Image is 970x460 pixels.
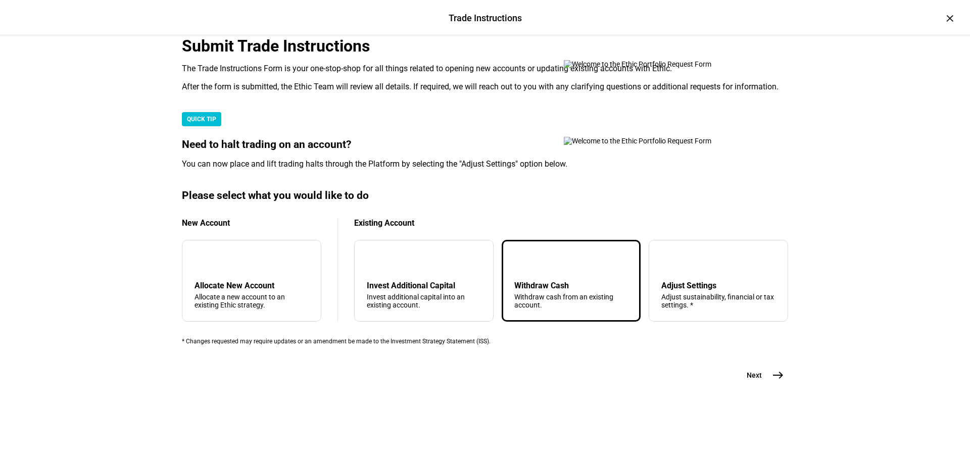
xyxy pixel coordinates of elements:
div: After the form is submitted, the Ethic Team will review all details. If required, we will reach o... [182,82,788,92]
div: Existing Account [354,218,788,228]
div: Please select what you would like to do [182,189,788,202]
div: Withdraw cash from an existing account. [514,293,628,309]
div: Adjust Settings [661,281,775,290]
div: Adjust sustainability, financial or tax settings. * [661,293,775,309]
div: Invest additional capital into an existing account. [367,293,481,309]
mat-icon: east [772,369,784,381]
div: The Trade Instructions Form is your one-stop-shop for all things related to opening new accounts ... [182,64,788,74]
mat-icon: tune [661,252,677,269]
div: Withdraw Cash [514,281,628,290]
div: × [942,10,958,26]
div: New Account [182,218,321,228]
div: * Changes requested may require updates or an amendment be made to the Investment Strategy Statem... [182,338,788,345]
div: Submit Trade Instructions [182,36,788,56]
div: QUICK TIP [182,112,221,126]
img: Welcome to the Ethic Portfolio Request Form [564,137,746,145]
mat-icon: arrow_upward [516,254,528,267]
mat-icon: arrow_downward [369,254,381,267]
button: Next [735,365,788,385]
div: Allocate New Account [195,281,309,290]
span: Next [747,370,762,380]
mat-icon: add [197,254,209,267]
div: Invest Additional Capital [367,281,481,290]
div: Trade Instructions [449,12,522,25]
div: Allocate a new account to an existing Ethic strategy. [195,293,309,309]
div: You can now place and lift trading halts through the Platform by selecting the "Adjust Settings" ... [182,159,788,169]
div: Need to halt trading on an account? [182,138,788,151]
img: Welcome to the Ethic Portfolio Request Form [564,60,746,68]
